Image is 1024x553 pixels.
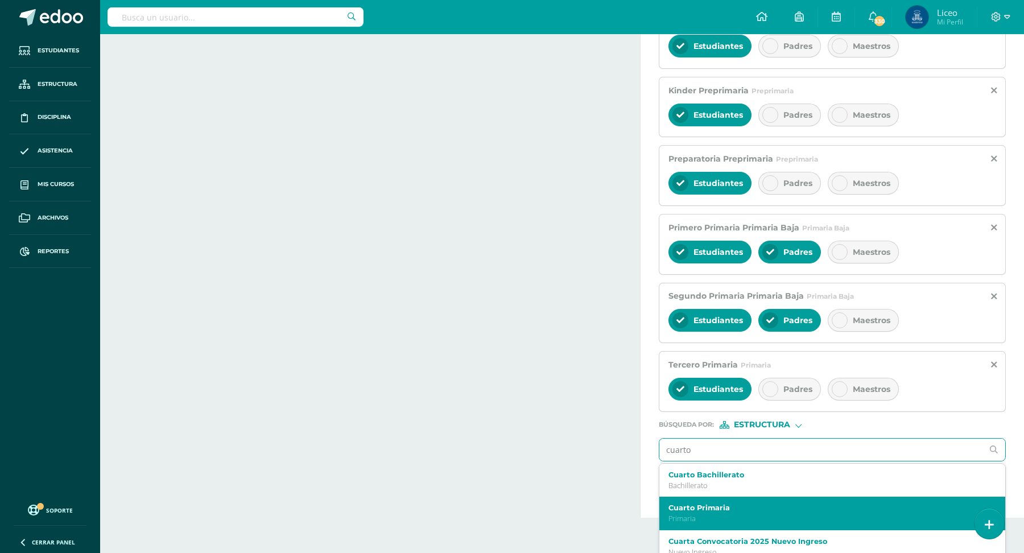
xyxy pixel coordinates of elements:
span: Primero Primaria Primaria Baja [668,222,799,233]
a: Archivos [9,201,91,235]
a: Asistencia [9,134,91,168]
span: Mis cursos [38,180,74,189]
a: Soporte [14,502,86,517]
span: Estudiantes [38,46,79,55]
label: Cuarto Primaria [668,504,982,512]
a: Mis cursos [9,168,91,201]
span: Estudiantes [693,247,743,257]
p: Primaria [668,514,982,523]
span: Estudiantes [693,41,743,51]
span: Padres [783,315,812,325]
label: Cuarto Bachillerato [668,471,982,479]
a: Reportes [9,235,91,269]
p: Bachillerato [668,481,982,490]
a: Estudiantes [9,34,91,68]
span: Estructura [734,422,790,428]
span: Primaria Baja [807,292,854,300]
span: Padres [783,178,812,188]
span: Maestros [853,41,890,51]
span: Maestros [853,384,890,394]
span: Búsqueda por : [659,422,714,428]
span: Disciplina [38,113,71,122]
span: Maestros [853,247,890,257]
span: Maestros [853,315,890,325]
span: Asistencia [38,146,73,155]
span: Kinder Preprimaria [668,85,749,96]
span: Archivos [38,213,68,222]
span: Padres [783,384,812,394]
span: Estudiantes [693,110,743,120]
span: Estudiantes [693,178,743,188]
span: Estudiantes [693,384,743,394]
span: Padres [783,110,812,120]
span: Estudiantes [693,315,743,325]
span: Preprimaria [776,155,818,163]
span: Primaria [741,361,771,369]
span: Soporte [46,506,73,514]
span: Preprimaria [752,86,794,95]
span: Segundo Primaria Primaria Baja [668,291,804,301]
a: Disciplina [9,101,91,135]
span: Maestros [853,110,890,120]
span: Padres [783,247,812,257]
span: Reportes [38,247,69,256]
a: Estructura [9,68,91,101]
span: Maestros [853,178,890,188]
span: Mi Perfil [937,17,963,27]
div: [object Object] [720,421,805,429]
span: Liceo [937,7,963,18]
span: 330 [873,15,886,27]
span: Estructura [38,80,77,89]
span: Padres [783,41,812,51]
input: Busca un usuario... [108,7,364,27]
span: Primaria Baja [802,224,849,232]
img: 1c811e9e7f454fa9ffc50b5577646b50.png [906,6,928,28]
input: Ej. Primero primaria [659,439,983,461]
label: Cuarta Convocatoria 2025 Nuevo Ingreso [668,537,982,546]
span: Tercero Primaria [668,360,738,370]
span: Preparatoria Preprimaria [668,154,773,164]
span: Cerrar panel [32,538,75,546]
